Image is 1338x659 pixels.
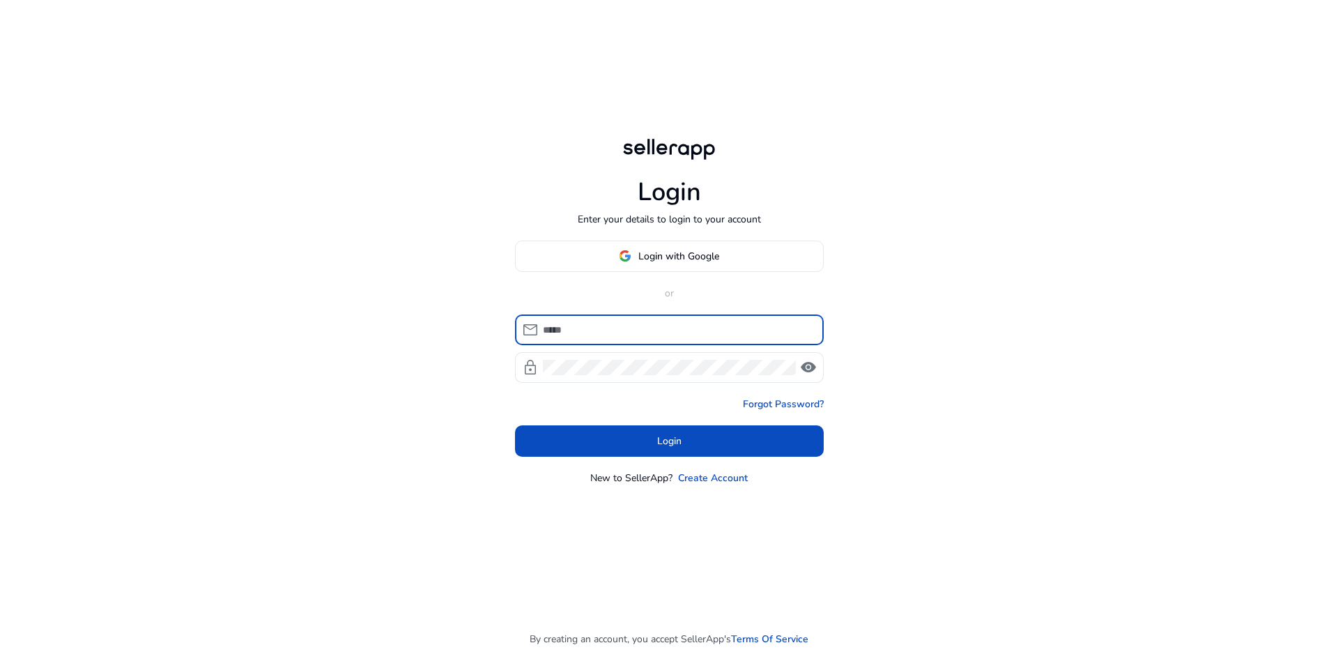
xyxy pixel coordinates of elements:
a: Create Account [678,471,748,485]
img: google-logo.svg [619,250,631,262]
span: Login with Google [638,249,719,264]
button: Login [515,425,824,457]
span: Login [657,434,682,448]
p: New to SellerApp? [590,471,672,485]
p: or [515,286,824,301]
h1: Login [638,177,701,207]
a: Terms Of Service [731,632,808,646]
span: lock [522,359,539,376]
p: Enter your details to login to your account [578,212,761,227]
button: Login with Google [515,241,824,272]
span: visibility [800,359,817,376]
span: mail [522,321,539,338]
a: Forgot Password? [743,397,824,411]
